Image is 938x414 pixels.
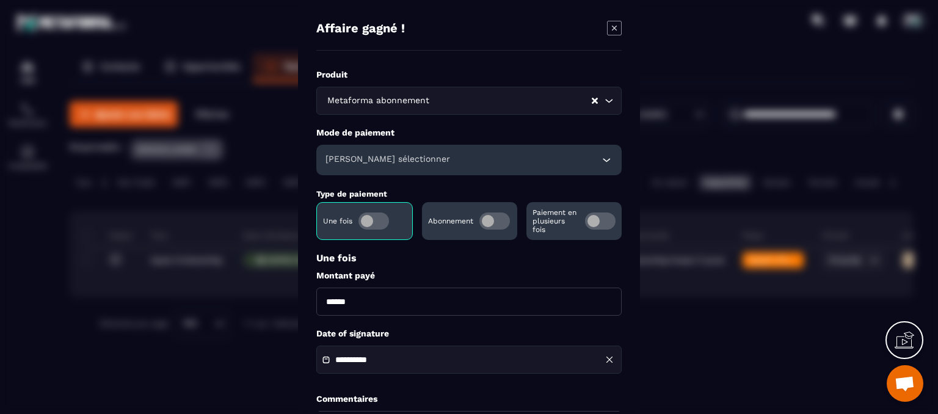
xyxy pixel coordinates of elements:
h4: Affaire gagné ! [316,21,405,38]
p: Une fois [316,252,622,264]
input: Search for option [432,94,591,107]
span: Metaforma abonnement [324,94,432,107]
div: Ouvrir le chat [887,365,923,402]
p: Abonnement [428,217,473,225]
button: Clear Selected [592,96,598,105]
p: Une fois [323,217,352,225]
label: Mode de paiement [316,127,622,139]
p: Paiement en plusieurs fois [533,208,579,234]
label: Type de paiement [316,189,387,198]
div: Search for option [316,87,622,115]
label: Montant payé [316,270,622,281]
label: Commentaires [316,393,377,405]
label: Produit [316,69,622,81]
label: Date of signature [316,328,622,340]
